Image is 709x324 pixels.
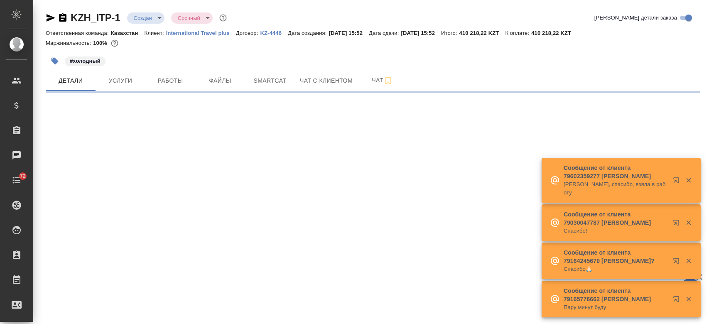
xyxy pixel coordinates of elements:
[564,303,667,312] p: Пару минут буду
[564,287,667,303] p: Сообщение от клиента 79165776662 [PERSON_NAME]
[260,29,288,36] a: KZ-4446
[131,15,155,22] button: Создан
[668,214,688,234] button: Открыть в новой вкладке
[64,57,106,64] span: холодный
[680,295,697,303] button: Закрыть
[46,40,93,46] p: Маржинальность:
[564,265,667,273] p: Спасибо🙏🏻
[51,76,91,86] span: Детали
[71,12,120,23] a: KZH_ITP-1
[363,75,402,86] span: Чат
[300,76,353,86] span: Чат с клиентом
[2,170,31,191] a: 72
[46,52,64,70] button: Добавить тэг
[288,30,329,36] p: Дата создания:
[369,30,401,36] p: Дата сдачи:
[668,253,688,272] button: Открыть в новой вкладке
[150,76,190,86] span: Работы
[459,30,505,36] p: 410 218,22 KZT
[46,13,56,23] button: Скопировать ссылку для ЯМессенджера
[401,30,441,36] p: [DATE] 15:52
[668,172,688,192] button: Открыть в новой вкладке
[564,227,667,235] p: Спасибо!
[564,248,667,265] p: Сообщение от клиента 79164245670 [PERSON_NAME]?
[144,30,166,36] p: Клиент:
[383,76,393,86] svg: Подписаться
[505,30,531,36] p: К оплате:
[564,180,667,197] p: [PERSON_NAME], спасибо, взяла в работу
[58,13,68,23] button: Скопировать ссылку
[564,164,667,180] p: Сообщение от клиента 79602359277 [PERSON_NAME]
[200,76,240,86] span: Файлы
[594,14,677,22] span: [PERSON_NAME] детали заказа
[531,30,577,36] p: 410 218,22 KZT
[441,30,459,36] p: Итого:
[166,29,236,36] a: International Travel plus
[250,76,290,86] span: Smartcat
[680,257,697,265] button: Закрыть
[93,40,109,46] p: 100%
[109,38,120,49] button: 0.00 KZT;
[101,76,140,86] span: Услуги
[127,12,164,24] div: Создан
[111,30,145,36] p: Казахстан
[564,210,667,227] p: Сообщение от клиента 79030047787 [PERSON_NAME]
[668,291,688,311] button: Открыть в новой вкладке
[171,12,213,24] div: Создан
[46,30,111,36] p: Ответственная команда:
[175,15,203,22] button: Срочный
[680,219,697,226] button: Закрыть
[218,12,228,23] button: Доп статусы указывают на важность/срочность заказа
[15,172,31,180] span: 72
[236,30,260,36] p: Договор:
[260,30,288,36] p: KZ-4446
[70,57,101,65] p: #холодный
[329,30,369,36] p: [DATE] 15:52
[166,30,236,36] p: International Travel plus
[680,177,697,184] button: Закрыть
